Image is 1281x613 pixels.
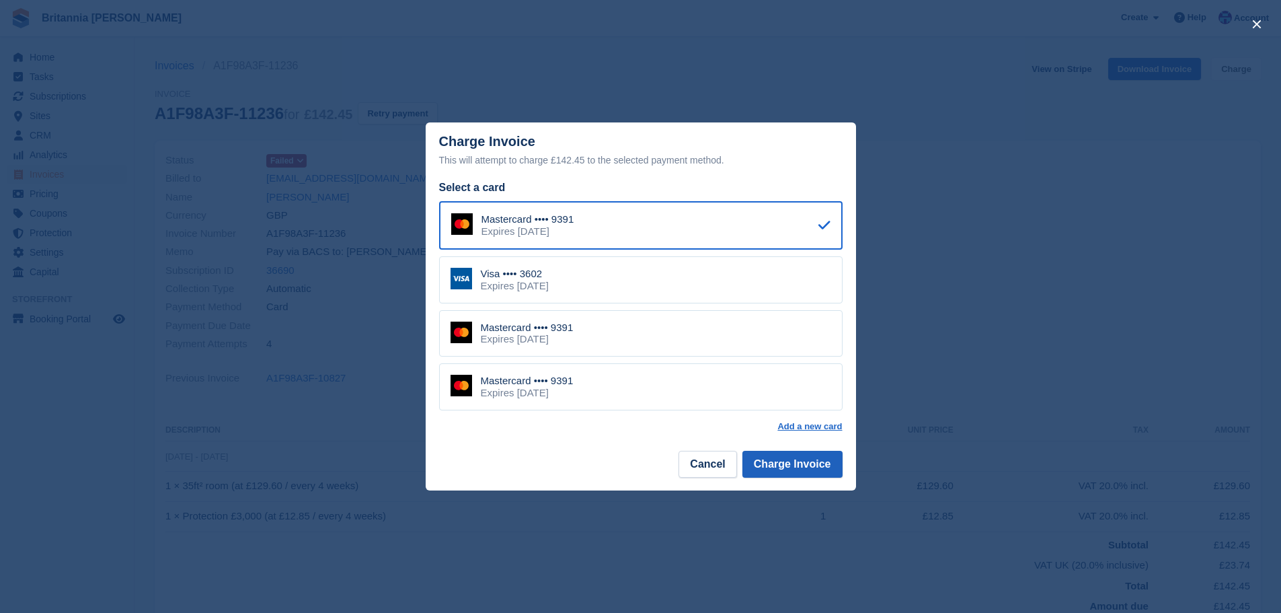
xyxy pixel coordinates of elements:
button: close [1246,13,1268,35]
button: Cancel [678,451,736,478]
img: Mastercard Logo [451,322,472,343]
img: Mastercard Logo [451,375,472,396]
div: Expires [DATE] [481,333,574,345]
div: This will attempt to charge £142.45 to the selected payment method. [439,152,843,168]
div: Expires [DATE] [481,225,574,238]
div: Mastercard •••• 9391 [481,375,574,387]
div: Charge Invoice [439,134,843,168]
div: Expires [DATE] [481,280,549,292]
a: Add a new card [777,421,842,432]
button: Charge Invoice [742,451,843,478]
div: Mastercard •••• 9391 [481,213,574,225]
img: Mastercard Logo [451,213,473,235]
img: Visa Logo [451,268,472,289]
div: Expires [DATE] [481,387,574,399]
div: Mastercard •••• 9391 [481,322,574,334]
div: Select a card [439,180,843,196]
div: Visa •••• 3602 [481,268,549,280]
